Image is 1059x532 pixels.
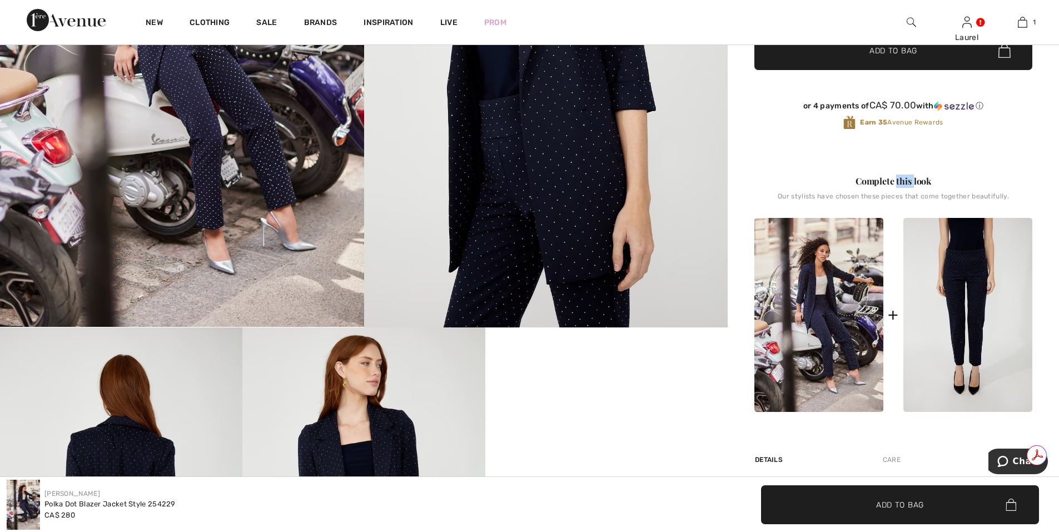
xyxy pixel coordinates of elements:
div: Our stylists have chosen these pieces that come together beautifully. [754,192,1032,209]
a: Sale [256,18,277,29]
span: 1 [1033,17,1036,27]
span: Avenue Rewards [860,117,943,127]
div: + [888,302,898,327]
img: Sezzle [934,101,974,111]
strong: Earn 35 [860,118,887,126]
a: Brands [304,18,337,29]
div: Care [873,450,910,470]
a: Sign In [962,17,972,27]
span: CA$ 280 [44,511,75,519]
a: New [146,18,163,29]
img: Polka Dot Blazer Jacket Style 254229 [754,218,883,412]
a: Live [440,17,458,28]
span: Add to Bag [869,45,917,57]
div: Polka Dot Blazer Jacket Style 254229 [44,499,176,510]
img: 1ère Avenue [27,9,106,31]
div: Complete this look [754,175,1032,188]
a: Clothing [190,18,230,29]
img: Bag.svg [1006,499,1016,511]
a: [PERSON_NAME] [44,490,100,498]
span: Inspiration [364,18,413,29]
iframe: Opens a widget where you can chat to one of our agents [988,449,1048,476]
div: Laurel [939,32,994,43]
div: or 4 payments ofCA$ 70.00withSezzle Click to learn more about Sezzle [754,100,1032,115]
span: CA$ 70.00 [869,100,917,111]
a: Prom [484,17,506,28]
img: Avenue Rewards [843,115,856,130]
div: Details [754,450,785,470]
span: Add to Bag [876,499,924,510]
img: My Info [962,16,972,29]
div: or 4 payments of with [754,100,1032,111]
img: My Bag [1018,16,1027,29]
img: Bag.svg [998,43,1011,58]
button: Add to Bag [761,485,1039,524]
img: search the website [907,16,916,29]
button: Add to Bag [754,31,1032,70]
video: Your browser does not support the video tag. [485,327,728,449]
img: Polka Dot Blazer Jacket Style 254229 [7,480,40,530]
a: 1 [995,16,1050,29]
